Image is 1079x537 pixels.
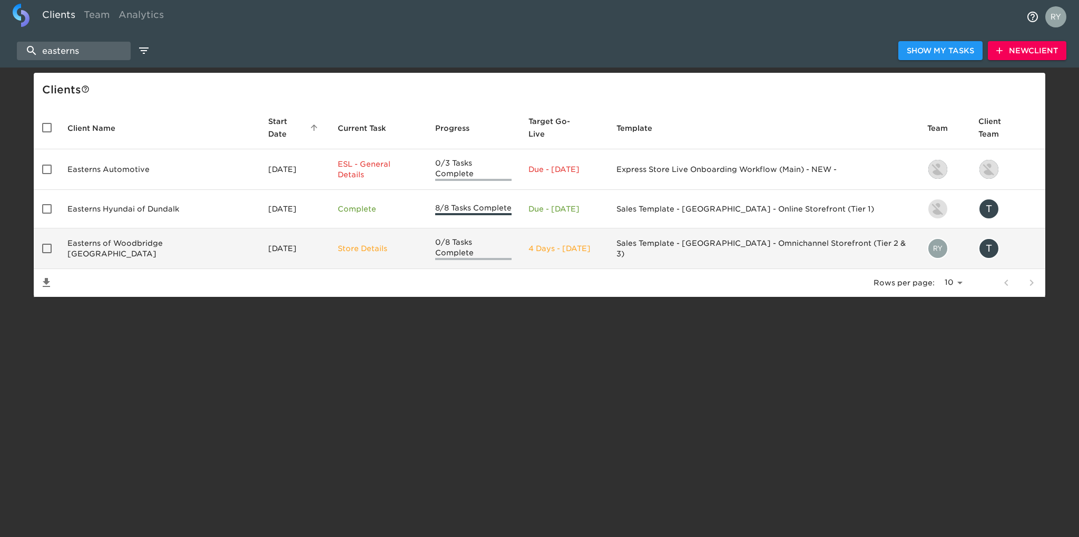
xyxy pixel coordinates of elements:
input: search [17,42,131,60]
span: New Client [996,44,1058,57]
td: Easterns of Woodbridge [GEOGRAPHIC_DATA] [59,228,260,269]
p: Due - [DATE] [528,164,599,175]
td: Easterns Automotive [59,149,260,190]
div: rhianna.harrison@roadster.com [978,159,1037,180]
p: ESL - General Details [338,159,418,180]
button: Show My Tasks [898,41,983,61]
td: 0/3 Tasks Complete [427,149,521,190]
img: Profile [1045,6,1066,27]
span: Team [927,122,962,135]
table: enhanced table [34,107,1045,297]
p: Complete [338,204,418,214]
div: Client s [42,81,1041,98]
td: Sales Template - [GEOGRAPHIC_DATA] - Omnichannel Storefront (Tier 2 & 3) [608,228,919,269]
p: Due - [DATE] [528,204,599,214]
a: Analytics [114,4,168,30]
img: logo [13,4,30,27]
img: ryan.dale@roadster.com [928,239,947,258]
button: Save List [34,270,59,295]
div: ryan.dale@roadster.com [927,238,962,259]
span: Start Date [268,115,321,140]
p: Rows per page: [874,277,935,288]
svg: This is a list of all of your clients and clients shared with you [81,85,90,93]
button: edit [135,42,153,60]
div: shaun.lewis@roadster.com [927,159,962,180]
td: 8/8 Tasks Complete [427,190,521,228]
td: Easterns Hyundai of Dundalk [59,190,260,228]
p: Store Details [338,243,418,254]
button: NewClient [988,41,1066,61]
span: Current Task [338,122,400,135]
div: kevin.lo@roadster.com [927,198,962,219]
td: Express Store Live Onboarding Workflow (Main) - NEW - [608,149,919,190]
img: rhianna.harrison@roadster.com [979,160,998,179]
a: Clients [38,4,80,30]
div: T [978,198,999,219]
span: Target Go-Live [528,115,599,140]
td: [DATE] [260,149,329,190]
td: 0/8 Tasks Complete [427,228,521,269]
p: 4 Days - [DATE] [528,243,599,254]
td: [DATE] [260,228,329,269]
span: Client Name [67,122,129,135]
select: rows per page [939,275,966,291]
a: Team [80,4,114,30]
div: T [978,238,999,259]
td: Sales Template - [GEOGRAPHIC_DATA] - Online Storefront (Tier 1) [608,190,919,228]
div: tatkins@easterns.com [978,238,1037,259]
span: Client Team [978,115,1037,140]
span: Progress [435,122,483,135]
td: [DATE] [260,190,329,228]
span: Show My Tasks [907,44,974,57]
button: notifications [1020,4,1045,30]
span: This is the next Task in this Hub that should be completed [338,122,386,135]
span: Template [616,122,666,135]
img: kevin.lo@roadster.com [928,199,947,218]
span: Calculated based on the start date and the duration of all Tasks contained in this Hub. [528,115,585,140]
img: shaun.lewis@roadster.com [928,160,947,179]
div: tatkins@easterns.com [978,198,1037,219]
